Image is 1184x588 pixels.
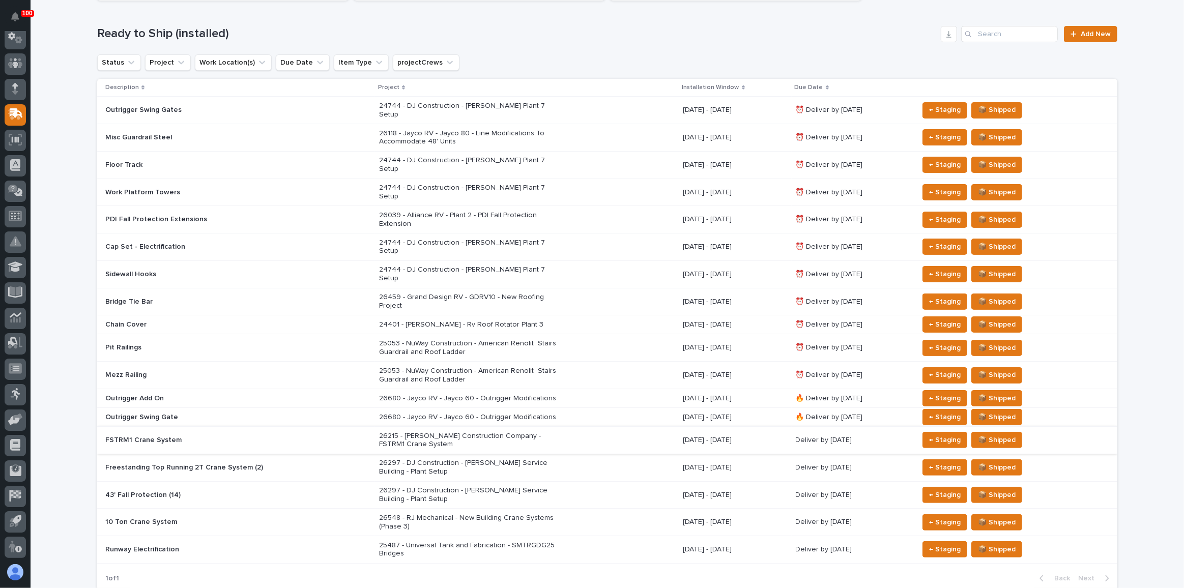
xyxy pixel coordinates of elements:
[795,82,823,93] p: Due Date
[683,369,734,379] p: [DATE] - [DATE]
[929,159,961,171] span: ← Staging
[971,432,1022,448] button: 📦 Shipped
[796,491,911,499] p: Deliver by [DATE]
[796,215,911,224] p: ⏰ Deliver by [DATE]
[379,102,557,119] p: 24744 - DJ Construction - [PERSON_NAME] Plant 7 Setup
[971,266,1022,282] button: 📦 Shipped
[393,54,459,71] button: projectCrews
[796,270,911,279] p: ⏰ Deliver by [DATE]
[796,343,911,352] p: ⏰ Deliver by [DATE]
[1031,574,1074,583] button: Back
[922,266,967,282] button: ← Staging
[378,82,399,93] p: Project
[97,315,1117,334] tr: Chain Cover24401 - [PERSON_NAME] - Rv Roof Rotator Plant 3[DATE] - [DATE][DATE] - [DATE] ⏰ Delive...
[105,413,283,422] p: Outrigger Swing Gate
[379,541,557,558] p: 25487 - Universal Tank and Fabrication - SMTRGDG25 Bridges
[683,296,734,306] p: [DATE] - [DATE]
[922,541,967,557] button: ← Staging
[978,318,1016,331] span: 📦 Shipped
[978,131,1016,143] span: 📦 Shipped
[929,318,961,331] span: ← Staging
[922,459,967,476] button: ← Staging
[929,268,961,280] span: ← Staging
[5,6,26,27] button: Notifications
[971,212,1022,228] button: 📦 Shipped
[379,486,557,504] p: 26297 - DJ Construction - [PERSON_NAME] Service Building - Plant Setup
[97,54,141,71] button: Status
[105,394,283,403] p: Outrigger Add On
[978,369,1016,381] span: 📦 Shipped
[978,516,1016,528] span: 📦 Shipped
[961,26,1058,42] input: Search
[97,233,1117,261] tr: Cap Set - Electrification24744 - DJ Construction - [PERSON_NAME] Plant 7 Setup[DATE] - [DATE][DAT...
[145,54,191,71] button: Project
[105,270,283,279] p: Sidewall Hooks
[97,26,937,41] h1: Ready to Ship (installed)
[929,131,961,143] span: ← Staging
[929,369,961,381] span: ← Staging
[379,367,557,384] p: 25053 - NuWay Construction - American Renolit Stairs Guardrail and Roof Ladder
[97,260,1117,288] tr: Sidewall Hooks24744 - DJ Construction - [PERSON_NAME] Plant 7 Setup[DATE] - [DATE][DATE] - [DATE]...
[105,545,283,554] p: Runway Electrification
[97,97,1117,124] tr: Outrigger Swing Gates24744 - DJ Construction - [PERSON_NAME] Plant 7 Setup[DATE] - [DATE][DATE] -...
[971,129,1022,145] button: 📦 Shipped
[379,394,557,403] p: 26680 - Jayco RV - Jayco 60 - Outrigger Modifications
[796,436,911,445] p: Deliver by [DATE]
[683,489,734,499] p: [DATE] - [DATE]
[682,82,739,93] p: Installation Window
[97,151,1117,179] tr: Floor Track24744 - DJ Construction - [PERSON_NAME] Plant 7 Setup[DATE] - [DATE][DATE] - [DATE] ⏰ ...
[379,129,557,146] p: 26118 - Jayco RV - Jayco 80 - Line Modifications To Accommodate 48' Units
[796,106,911,114] p: ⏰ Deliver by [DATE]
[971,487,1022,503] button: 📦 Shipped
[929,241,961,253] span: ← Staging
[922,129,967,145] button: ← Staging
[929,104,961,116] span: ← Staging
[105,436,283,445] p: FSTRM1 Crane System
[22,10,33,17] p: 100
[796,413,911,422] p: 🔥 Deliver by [DATE]
[683,411,734,422] p: [DATE] - [DATE]
[379,413,557,422] p: 26680 - Jayco RV - Jayco 60 - Outrigger Modifications
[105,215,283,224] p: PDI Fall Protection Extensions
[379,432,557,449] p: 26215 - [PERSON_NAME] Construction Company - FSTRM1 Crane System
[1064,26,1117,42] a: Add New
[683,434,734,445] p: [DATE] - [DATE]
[683,461,734,472] p: [DATE] - [DATE]
[13,12,26,28] div: Notifications100
[379,239,557,256] p: 24744 - DJ Construction - [PERSON_NAME] Plant 7 Setup
[105,161,283,169] p: Floor Track
[97,206,1117,233] tr: PDI Fall Protection Extensions26039 - Alliance RV - Plant 2 - PDI Fall Protection Extension[DATE]...
[978,489,1016,501] span: 📦 Shipped
[105,106,283,114] p: Outrigger Swing Gates
[929,411,961,423] span: ← Staging
[978,392,1016,404] span: 📦 Shipped
[971,409,1022,425] button: 📦 Shipped
[922,102,967,119] button: ← Staging
[97,389,1117,407] tr: Outrigger Add On26680 - Jayco RV - Jayco 60 - Outrigger Modifications[DATE] - [DATE][DATE] - [DAT...
[978,461,1016,474] span: 📦 Shipped
[796,298,911,306] p: ⏰ Deliver by [DATE]
[971,541,1022,557] button: 📦 Shipped
[97,509,1117,536] tr: 10 Ton Crane System26548 - RJ Mechanical - New Building Crane Systems (Phase 3)[DATE] - [DATE][DA...
[97,124,1117,151] tr: Misc Guardrail Steel26118 - Jayco RV - Jayco 80 - Line Modifications To Accommodate 48' Units[DAT...
[971,459,1022,476] button: 📦 Shipped
[1081,31,1111,38] span: Add New
[796,188,911,197] p: ⏰ Deliver by [DATE]
[97,334,1117,362] tr: Pit Railings25053 - NuWay Construction - American Renolit Stairs Guardrail and Roof Ladder[DATE] ...
[978,214,1016,226] span: 📦 Shipped
[683,392,734,403] p: [DATE] - [DATE]
[683,241,734,251] p: [DATE] - [DATE]
[379,293,557,310] p: 26459 - Grand Design RV - GDRV10 - New Roofing Project
[105,518,283,526] p: 10 Ton Crane System
[796,133,911,142] p: ⏰ Deliver by [DATE]
[971,367,1022,384] button: 📦 Shipped
[922,432,967,448] button: ← Staging
[97,179,1117,206] tr: Work Platform Towers24744 - DJ Construction - [PERSON_NAME] Plant 7 Setup[DATE] - [DATE][DATE] - ...
[5,562,26,583] button: users-avatar
[97,454,1117,481] tr: Freestanding Top Running 2T Crane System (2)26297 - DJ Construction - [PERSON_NAME] Service Build...
[97,407,1117,426] tr: Outrigger Swing Gate26680 - Jayco RV - Jayco 60 - Outrigger Modifications[DATE] - [DATE][DATE] - ...
[971,157,1022,173] button: 📦 Shipped
[978,159,1016,171] span: 📦 Shipped
[796,243,911,251] p: ⏰ Deliver by [DATE]
[105,320,283,329] p: Chain Cover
